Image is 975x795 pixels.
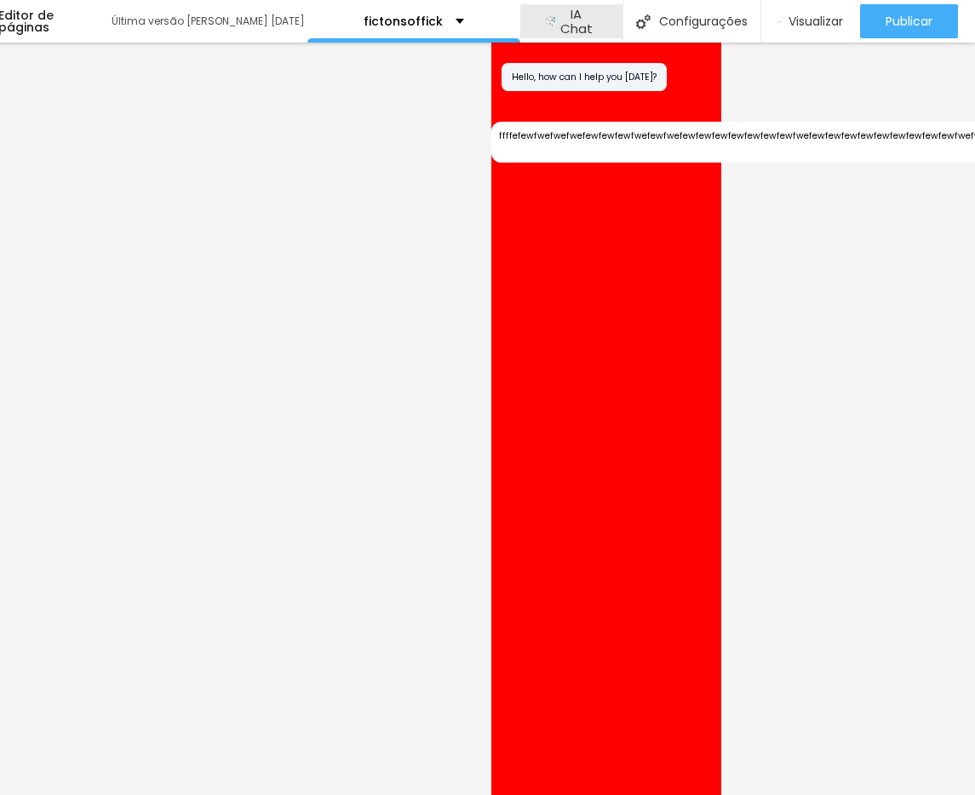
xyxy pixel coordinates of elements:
[364,15,443,27] p: fictonsoffick
[112,16,307,26] div: Última versão [PERSON_NAME] [DATE]
[520,4,622,38] button: AIIA Chat
[886,14,932,28] span: Publicar
[636,14,651,29] img: Icone
[860,4,958,38] button: Publicar
[789,14,843,28] span: Visualizar
[546,15,555,27] img: AI
[761,4,860,38] button: Visualizar
[555,7,597,37] span: IA Chat
[778,14,780,29] img: view-1.svg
